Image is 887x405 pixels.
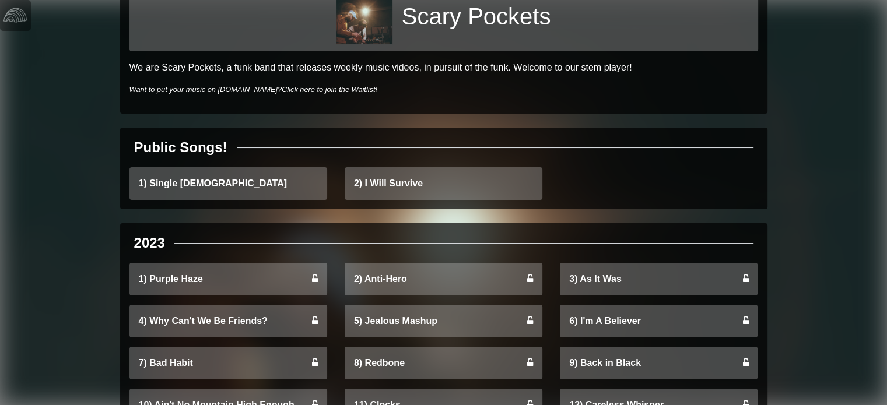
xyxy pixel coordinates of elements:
[345,347,542,379] a: 8) Redbone
[129,61,758,75] p: We are Scary Pockets, a funk band that releases weekly music videos, in pursuit of the funk. Welc...
[134,137,227,158] div: Public Songs!
[129,263,327,295] a: 1) Purple Haze
[560,347,758,379] a: 9) Back in Black
[129,167,327,200] a: 1) Single [DEMOGRAPHIC_DATA]
[402,2,551,30] h1: Scary Pockets
[345,167,542,200] a: 2) I Will Survive
[560,263,758,295] a: 3) As It Was
[345,305,542,337] a: 5) Jealous Mashup
[129,347,327,379] a: 7) Bad Habit
[345,263,542,295] a: 2) Anti-Hero
[282,85,377,94] a: Click here to join the Waitlist!
[129,85,378,94] i: Want to put your music on [DOMAIN_NAME]?
[3,3,27,27] img: logo-white-4c48a5e4bebecaebe01ca5a9d34031cfd3d4ef9ae749242e8c4bf12ef99f53e8.png
[134,233,165,253] div: 2023
[129,305,327,337] a: 4) Why Can't We Be Friends?
[560,305,758,337] a: 6) I'm A Believer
